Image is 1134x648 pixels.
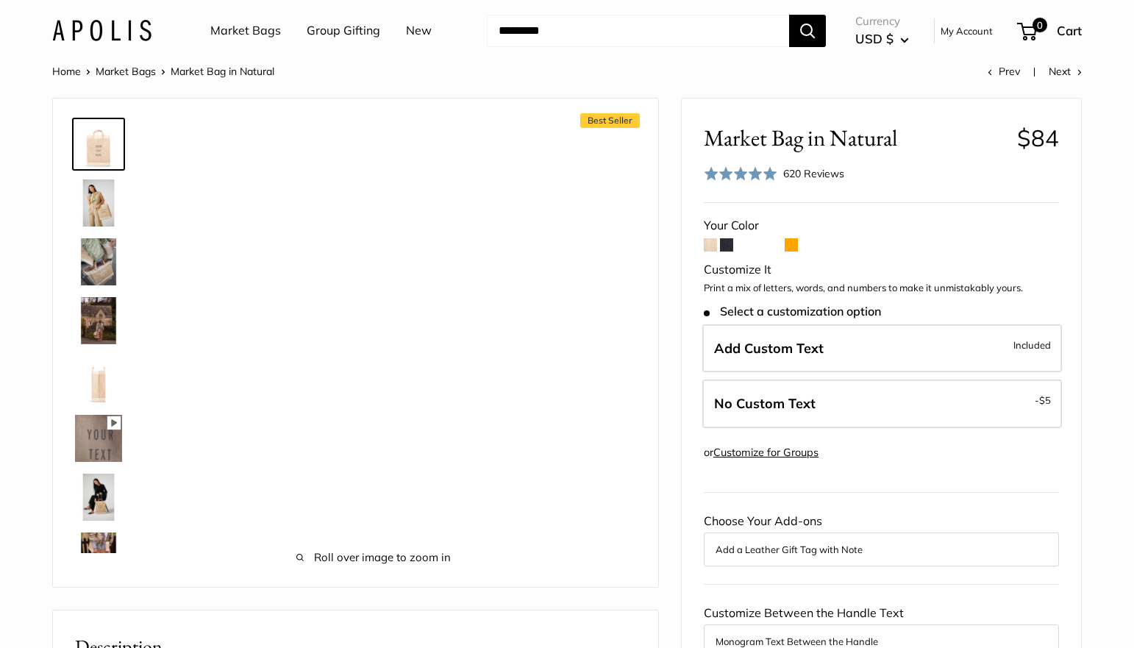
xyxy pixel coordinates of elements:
a: New [406,20,432,42]
a: Market Bag in Natural [72,471,125,524]
a: Next [1049,65,1082,78]
p: Print a mix of letters, words, and numbers to make it unmistakably yours. [704,281,1059,296]
a: Group Gifting [307,20,380,42]
span: Included [1013,336,1051,354]
div: Choose Your Add-ons [704,510,1059,566]
label: Leave Blank [702,380,1062,428]
span: Market Bag in Natural [704,124,1006,152]
label: Add Custom Text [702,324,1062,373]
span: $84 [1017,124,1059,152]
span: $5 [1039,394,1051,406]
img: Market Bag in Natural [75,474,122,521]
img: Market Bag in Natural [75,415,122,462]
nav: Breadcrumb [52,62,274,81]
div: Customize It [704,259,1059,281]
img: Market Bag in Natural [75,297,122,344]
span: Roll over image to zoom in [171,547,577,568]
span: - [1035,391,1051,409]
a: Market Bag in Natural [72,235,125,288]
span: Market Bag in Natural [171,65,274,78]
a: Home [52,65,81,78]
span: Add Custom Text [714,340,824,357]
img: Market Bag in Natural [75,179,122,227]
img: Market Bag in Natural [75,238,122,285]
span: Cart [1057,23,1082,38]
a: 0 Cart [1019,19,1082,43]
a: Market Bags [96,65,156,78]
a: description_13" wide, 18" high, 8" deep; handles: 3.5" [72,353,125,406]
a: Market Bag in Natural [72,177,125,229]
img: Market Bag in Natural [75,121,122,168]
span: No Custom Text [714,395,816,412]
a: Market Bag in Natural [72,530,125,583]
a: Market Bag in Natural [72,412,125,465]
span: 0 [1033,18,1047,32]
span: Currency [855,11,909,32]
a: Prev [988,65,1020,78]
img: Market Bag in Natural [75,533,122,580]
img: Apolis [52,20,151,41]
a: Market Bag in Natural [72,118,125,171]
span: Best Seller [580,113,640,128]
div: Your Color [704,215,1059,237]
button: USD $ [855,27,909,51]
img: description_13" wide, 18" high, 8" deep; handles: 3.5" [75,356,122,403]
input: Search... [487,15,789,47]
span: Select a customization option [704,305,881,318]
a: Customize for Groups [713,446,819,459]
span: USD $ [855,31,894,46]
button: Search [789,15,826,47]
a: Market Bag in Natural [72,294,125,347]
a: My Account [941,22,993,40]
button: Add a Leather Gift Tag with Note [716,541,1047,558]
a: Market Bags [210,20,281,42]
div: or [704,443,819,463]
span: 620 Reviews [783,167,844,180]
